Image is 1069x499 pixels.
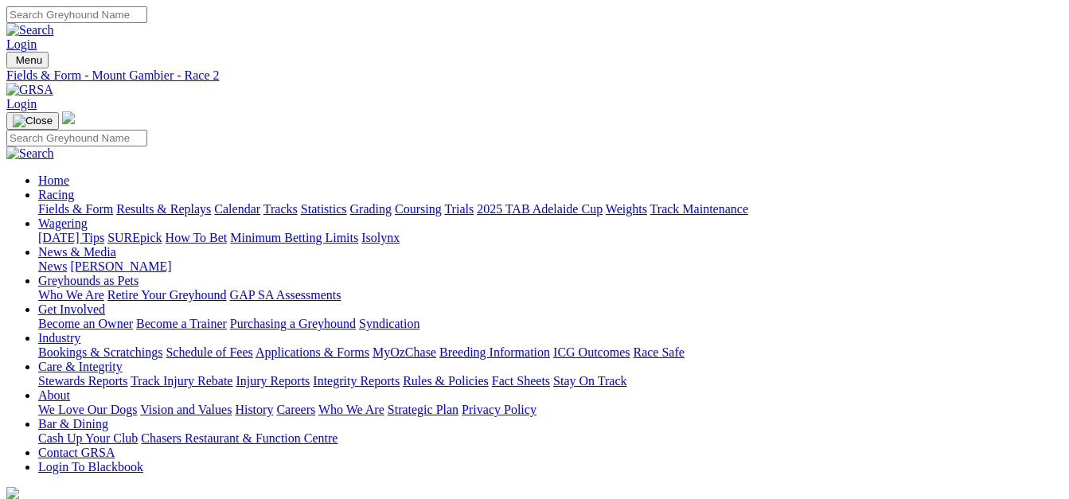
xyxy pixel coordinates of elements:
[38,331,80,345] a: Industry
[38,388,70,402] a: About
[373,345,436,359] a: MyOzChase
[107,231,162,244] a: SUREpick
[38,403,1063,417] div: About
[38,288,104,302] a: Who We Are
[359,317,419,330] a: Syndication
[395,202,442,216] a: Coursing
[131,374,232,388] a: Track Injury Rebate
[6,130,147,146] input: Search
[38,345,162,359] a: Bookings & Scratchings
[38,317,133,330] a: Become an Owner
[606,202,647,216] a: Weights
[6,68,1063,83] a: Fields & Form - Mount Gambier - Race 2
[6,23,54,37] img: Search
[6,6,147,23] input: Search
[38,317,1063,331] div: Get Involved
[38,274,139,287] a: Greyhounds as Pets
[6,37,37,51] a: Login
[444,202,474,216] a: Trials
[38,259,67,273] a: News
[492,374,550,388] a: Fact Sheets
[230,231,358,244] a: Minimum Betting Limits
[38,403,137,416] a: We Love Our Dogs
[553,345,630,359] a: ICG Outcomes
[38,231,104,244] a: [DATE] Tips
[70,259,171,273] a: [PERSON_NAME]
[263,202,298,216] a: Tracks
[403,374,489,388] a: Rules & Policies
[650,202,748,216] a: Track Maintenance
[6,97,37,111] a: Login
[38,460,143,474] a: Login To Blackbook
[256,345,369,359] a: Applications & Forms
[16,54,42,66] span: Menu
[633,345,684,359] a: Race Safe
[313,374,400,388] a: Integrity Reports
[38,231,1063,245] div: Wagering
[38,288,1063,302] div: Greyhounds as Pets
[107,288,227,302] a: Retire Your Greyhound
[318,403,384,416] a: Who We Are
[38,374,1063,388] div: Care & Integrity
[38,302,105,316] a: Get Involved
[236,374,310,388] a: Injury Reports
[62,111,75,124] img: logo-grsa-white.png
[439,345,550,359] a: Breeding Information
[6,146,54,161] img: Search
[38,202,113,216] a: Fields & Form
[38,259,1063,274] div: News & Media
[361,231,400,244] a: Isolynx
[230,288,341,302] a: GAP SA Assessments
[38,446,115,459] a: Contact GRSA
[6,112,59,130] button: Toggle navigation
[388,403,458,416] a: Strategic Plan
[6,52,49,68] button: Toggle navigation
[38,188,74,201] a: Racing
[38,245,116,259] a: News & Media
[116,202,211,216] a: Results & Replays
[230,317,356,330] a: Purchasing a Greyhound
[235,403,273,416] a: History
[13,115,53,127] img: Close
[38,431,1063,446] div: Bar & Dining
[214,202,260,216] a: Calendar
[38,202,1063,216] div: Racing
[166,231,228,244] a: How To Bet
[477,202,603,216] a: 2025 TAB Adelaide Cup
[301,202,347,216] a: Statistics
[38,173,69,187] a: Home
[38,431,138,445] a: Cash Up Your Club
[38,216,88,230] a: Wagering
[350,202,392,216] a: Grading
[462,403,536,416] a: Privacy Policy
[276,403,315,416] a: Careers
[6,83,53,97] img: GRSA
[136,317,227,330] a: Become a Trainer
[166,345,252,359] a: Schedule of Fees
[553,374,626,388] a: Stay On Track
[38,417,108,431] a: Bar & Dining
[38,345,1063,360] div: Industry
[141,431,337,445] a: Chasers Restaurant & Function Centre
[38,360,123,373] a: Care & Integrity
[140,403,232,416] a: Vision and Values
[38,374,127,388] a: Stewards Reports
